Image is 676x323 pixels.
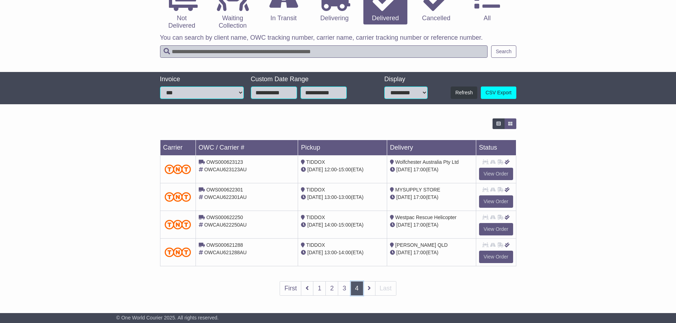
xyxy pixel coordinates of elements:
[324,250,337,255] span: 13:00
[476,140,516,156] td: Status
[160,76,244,83] div: Invoice
[396,167,412,172] span: [DATE]
[204,222,247,228] span: OWCAU622250AU
[413,222,426,228] span: 17:00
[390,166,473,173] div: (ETA)
[395,187,440,193] span: MYSUPPLY STORE
[307,222,323,228] span: [DATE]
[338,281,351,296] a: 3
[165,220,191,229] img: TNT_Domestic.png
[479,251,513,263] a: View Order
[413,194,426,200] span: 17:00
[301,166,384,173] div: - (ETA)
[481,87,516,99] a: CSV Export
[165,192,191,202] img: TNT_Domestic.png
[206,215,243,220] span: OWS000622250
[307,167,323,172] span: [DATE]
[413,250,426,255] span: 17:00
[396,250,412,255] span: [DATE]
[306,187,325,193] span: TIDDOX
[413,167,426,172] span: 17:00
[491,45,516,58] button: Search
[206,187,243,193] span: OWS000622301
[339,167,351,172] span: 15:00
[301,194,384,201] div: - (ETA)
[204,250,247,255] span: OWCAU621288AU
[251,76,365,83] div: Custom Date Range
[306,215,325,220] span: TIDDOX
[204,194,247,200] span: OWCAU622301AU
[396,222,412,228] span: [DATE]
[165,247,191,257] img: TNT_Domestic.png
[395,242,448,248] span: [PERSON_NAME] QLD
[324,222,337,228] span: 14:00
[339,194,351,200] span: 13:00
[324,167,337,172] span: 12:00
[165,165,191,174] img: TNT_Domestic.png
[325,281,338,296] a: 2
[280,281,301,296] a: First
[479,195,513,208] a: View Order
[390,249,473,256] div: (ETA)
[451,87,477,99] button: Refresh
[298,140,387,156] td: Pickup
[204,167,247,172] span: OWCAU623123AU
[306,159,325,165] span: TIDDOX
[384,76,428,83] div: Display
[160,34,516,42] p: You can search by client name, OWC tracking number, carrier name, carrier tracking number or refe...
[160,140,196,156] td: Carrier
[479,223,513,235] a: View Order
[390,194,473,201] div: (ETA)
[301,221,384,229] div: - (ETA)
[339,250,351,255] span: 14:00
[395,215,456,220] span: Westpac Rescue Helicopter
[396,194,412,200] span: [DATE]
[351,281,363,296] a: 4
[479,168,513,180] a: View Order
[387,140,476,156] td: Delivery
[206,242,243,248] span: OWS000621288
[306,242,325,248] span: TIDDOX
[307,194,323,200] span: [DATE]
[390,221,473,229] div: (ETA)
[301,249,384,256] div: - (ETA)
[395,159,459,165] span: Wolfchester Australia Pty Ltd
[313,281,326,296] a: 1
[116,315,219,321] span: © One World Courier 2025. All rights reserved.
[324,194,337,200] span: 13:00
[196,140,298,156] td: OWC / Carrier #
[307,250,323,255] span: [DATE]
[339,222,351,228] span: 15:00
[206,159,243,165] span: OWS000623123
